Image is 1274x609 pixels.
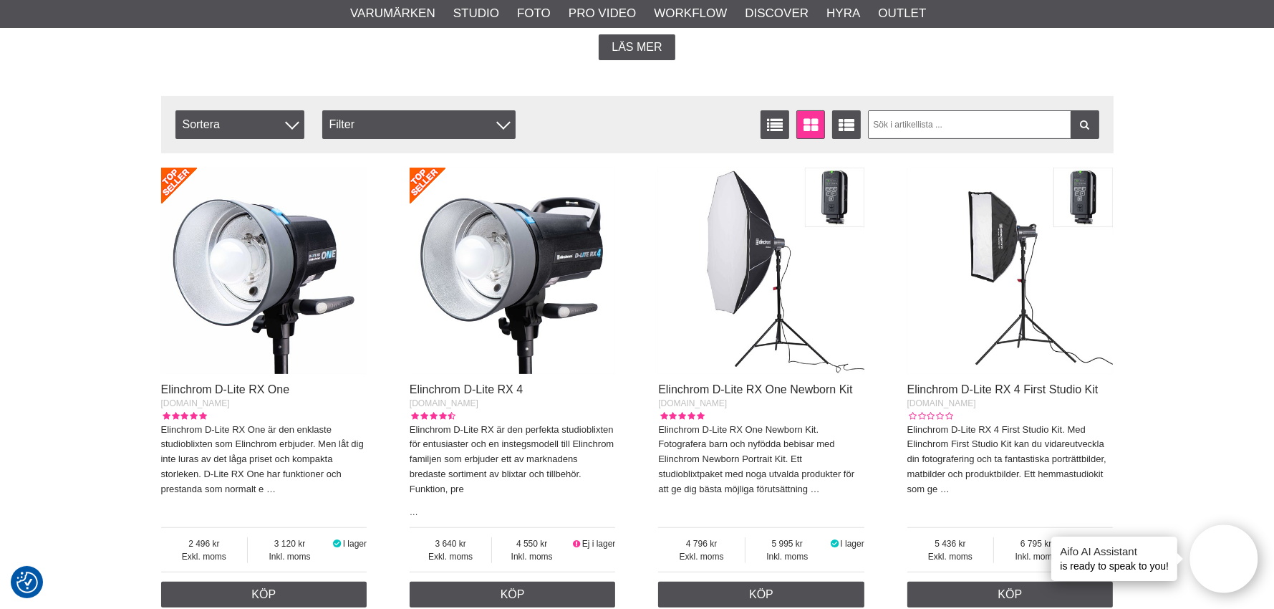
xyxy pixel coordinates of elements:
p: Elinchrom D-Lite RX 4 First Studio Kit. Med Elinchrom First Studio Kit kan du vidareutveckla din ... [907,423,1114,497]
button: Samtyckesinställningar [16,570,38,595]
a: … [811,484,820,494]
a: … [940,484,950,494]
div: Kundbetyg: 5.00 [658,410,704,423]
span: [DOMAIN_NAME] [658,398,727,408]
span: 4 550 [492,537,571,550]
span: Inkl. moms [745,550,829,563]
span: [DOMAIN_NAME] [907,398,976,408]
a: … [410,507,418,517]
a: Discover [745,4,809,23]
span: 3 640 [410,537,492,550]
a: Köp [907,582,1114,608]
h4: Aifo AI Assistant [1060,544,1169,559]
span: 5 995 [745,537,829,550]
input: Sök i artikellista ... [868,110,1099,139]
img: Elinchrom D-Lite RX One Newborn Kit [658,168,864,374]
div: Kundbetyg: 5.00 [161,410,207,423]
a: Listvisning [761,110,789,139]
span: Inkl. moms [492,550,571,563]
span: Läs mer [612,41,662,54]
span: Exkl. moms [410,550,492,563]
div: is ready to speak to you! [1051,537,1177,581]
a: Köp [658,582,864,608]
a: Hyra [826,4,860,23]
a: Foto [517,4,551,23]
span: Sortera [175,110,304,139]
a: Elinchrom D-Lite RX 4 First Studio Kit [907,383,1099,395]
span: [DOMAIN_NAME] [161,398,230,408]
a: … [266,484,276,494]
a: Filtrera [1071,110,1099,139]
span: I lager [840,539,864,549]
i: Ej i lager [571,539,582,549]
i: I lager [332,539,343,549]
a: Outlet [878,4,926,23]
span: Exkl. moms [907,550,994,563]
div: Kundbetyg: 0 [907,410,953,423]
span: 4 796 [658,537,745,550]
a: Studio [453,4,499,23]
span: Exkl. moms [161,550,248,563]
img: Revisit consent button [16,572,38,593]
div: Filter [322,110,516,139]
a: Pro Video [569,4,636,23]
p: Elinchrom D-Lite RX är den perfekta studioblixten för entusiaster och en instegsmodell till Elinc... [410,423,616,497]
span: 2 496 [161,537,248,550]
span: [DOMAIN_NAME] [410,398,478,408]
span: Inkl. moms [994,550,1078,563]
img: Elinchrom D-Lite RX One [161,168,367,374]
span: Inkl. moms [248,550,332,563]
span: 3 120 [248,537,332,550]
a: Elinchrom D-Lite RX 4 [410,383,523,395]
a: Elinchrom D-Lite RX One [161,383,290,395]
a: Köp [161,582,367,608]
a: Utökad listvisning [832,110,861,139]
div: Kundbetyg: 4.50 [410,410,455,423]
span: I lager [343,539,367,549]
a: Fönstervisning [796,110,825,139]
a: Workflow [654,4,727,23]
span: Exkl. moms [658,550,745,563]
img: Elinchrom D-Lite RX 4 [410,168,616,374]
a: Elinchrom D-Lite RX One Newborn Kit [658,383,852,395]
p: Elinchrom D-Lite RX One Newborn Kit. Fotografera barn och nyfödda bebisar med Elinchrom Newborn P... [658,423,864,497]
img: Elinchrom D-Lite RX 4 First Studio Kit [907,168,1114,374]
a: Varumärken [350,4,435,23]
p: Elinchrom D-Lite RX One är den enklaste studioblixten som Elinchrom erbjuder. Men låt dig inte lu... [161,423,367,497]
span: Ej i lager [582,539,616,549]
a: Köp [410,582,616,608]
span: 6 795 [994,537,1078,550]
i: I lager [829,539,841,549]
span: 5 436 [907,537,994,550]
